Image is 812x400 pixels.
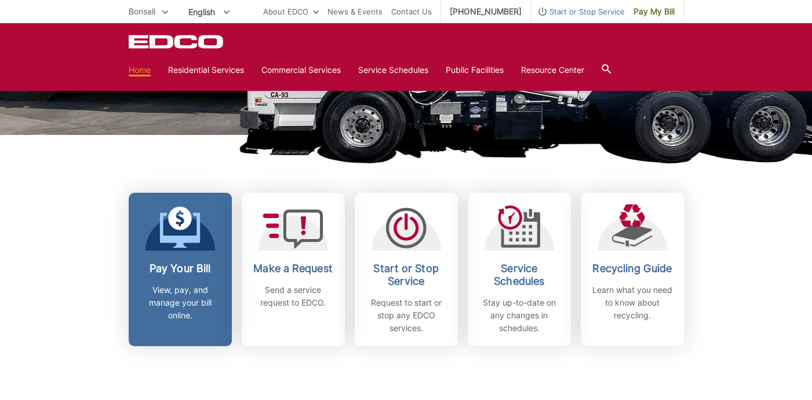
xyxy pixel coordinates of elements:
[261,64,341,76] a: Commercial Services
[446,64,504,76] a: Public Facilities
[476,296,562,335] p: Stay up-to-date on any changes in schedules.
[129,35,225,49] a: EDCD logo. Return to the homepage.
[476,262,562,288] h2: Service Schedules
[327,5,383,18] a: News & Events
[391,5,432,18] a: Contact Us
[168,64,244,76] a: Residential Services
[129,193,232,346] a: Pay Your Bill View, pay, and manage your bill online.
[180,2,238,21] span: English
[468,193,571,346] a: Service Schedules Stay up-to-date on any changes in schedules.
[250,284,336,309] p: Send a service request to EDCO.
[589,262,675,275] h2: Recycling Guide
[129,64,151,76] a: Home
[581,193,684,346] a: Recycling Guide Learn what you need to know about recycling.
[363,262,449,288] h2: Start or Stop Service
[263,5,319,18] a: About EDCO
[137,262,223,275] h2: Pay Your Bill
[242,193,345,346] a: Make a Request Send a service request to EDCO.
[137,284,223,322] p: View, pay, and manage your bill online.
[521,64,584,76] a: Resource Center
[129,6,155,16] span: Bonsall
[250,262,336,275] h2: Make a Request
[633,5,675,18] span: Pay My Bill
[589,284,675,322] p: Learn what you need to know about recycling.
[363,296,449,335] p: Request to start or stop any EDCO services.
[358,64,428,76] a: Service Schedules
